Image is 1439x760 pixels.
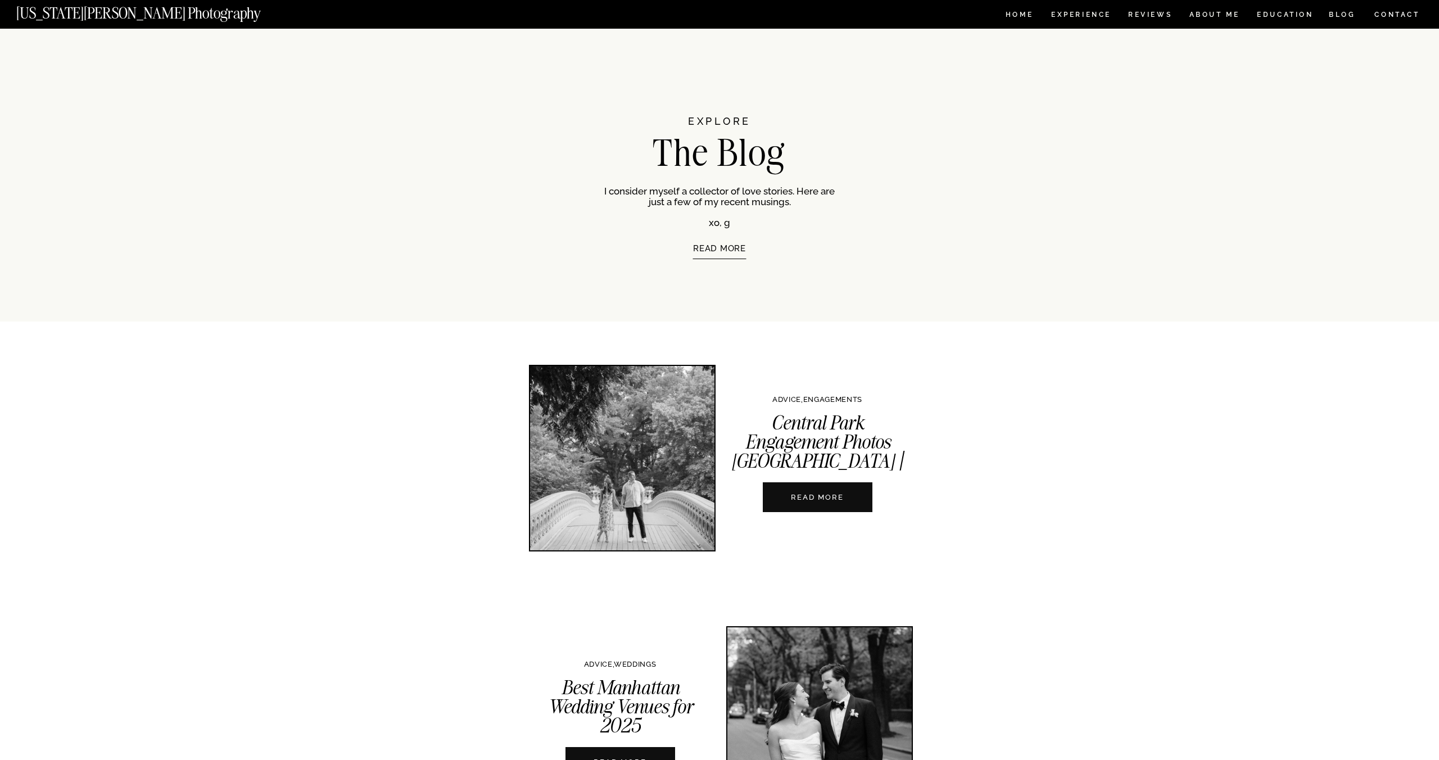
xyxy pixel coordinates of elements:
a: REVIEWS [1128,11,1170,21]
a: ADVICE [584,660,613,668]
a: ABOUT ME [1189,11,1240,21]
a: Central Park Engagement Photos NYC | A Complete Guide [530,366,714,550]
a: Best Manhattan Wedding Venues for 2025 [547,675,693,738]
a: CONTACT [1374,8,1420,21]
p: I consider myself a collector of love stories. Here are just a few of my recent musings. xo, g [604,186,835,227]
a: Experience [1051,11,1110,21]
a: [US_STATE][PERSON_NAME] Photography [16,6,298,15]
a: Central Park Engagement Photos [GEOGRAPHIC_DATA] | A Complete Guide [731,410,904,492]
p: , [513,661,727,668]
h2: EXPLORE [622,116,817,138]
a: WEDDINGS [614,660,656,668]
a: HOME [1003,11,1035,21]
a: ADVICE [772,395,801,404]
h1: The Blog [591,134,848,168]
p: , [711,396,924,403]
a: Central Park Engagement Photos NYC | A Complete Guide [763,482,872,512]
a: READ MORE [755,492,880,503]
a: ENGAGEMENTS [803,395,862,404]
a: EDUCATION [1256,11,1315,21]
a: READ MORE [624,244,815,284]
a: BLOG [1329,11,1356,21]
